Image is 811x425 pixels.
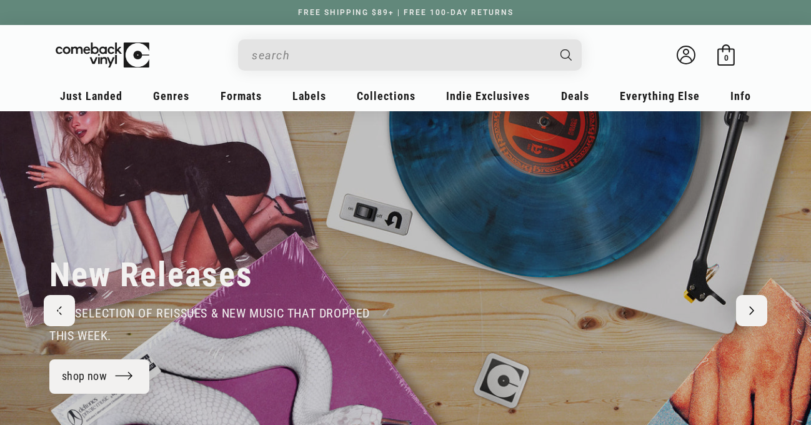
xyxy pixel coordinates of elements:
span: Genres [153,89,189,102]
span: Everything Else [620,89,700,102]
span: Formats [221,89,262,102]
a: FREE SHIPPING $89+ | FREE 100-DAY RETURNS [286,8,526,17]
span: 0 [724,53,729,62]
div: Search [238,39,582,71]
span: Indie Exclusives [446,89,530,102]
button: Search [550,39,584,71]
span: Info [730,89,751,102]
input: search [252,42,548,68]
span: Labels [292,89,326,102]
span: Deals [561,89,589,102]
span: Collections [357,89,415,102]
span: Just Landed [60,89,122,102]
span: our selection of reissues & new music that dropped this week. [49,306,370,343]
h2: New Releases [49,254,253,296]
a: shop now [49,359,149,394]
